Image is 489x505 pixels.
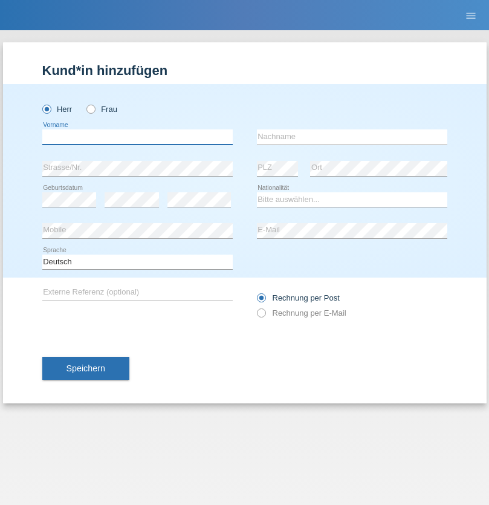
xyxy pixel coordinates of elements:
label: Herr [42,105,73,114]
label: Rechnung per Post [257,293,340,302]
a: menu [459,11,483,19]
h1: Kund*in hinzufügen [42,63,447,78]
span: Speichern [66,363,105,373]
label: Rechnung per E-Mail [257,308,346,318]
i: menu [465,10,477,22]
input: Rechnung per Post [257,293,265,308]
input: Frau [86,105,94,112]
input: Herr [42,105,50,112]
input: Rechnung per E-Mail [257,308,265,324]
label: Frau [86,105,117,114]
button: Speichern [42,357,129,380]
